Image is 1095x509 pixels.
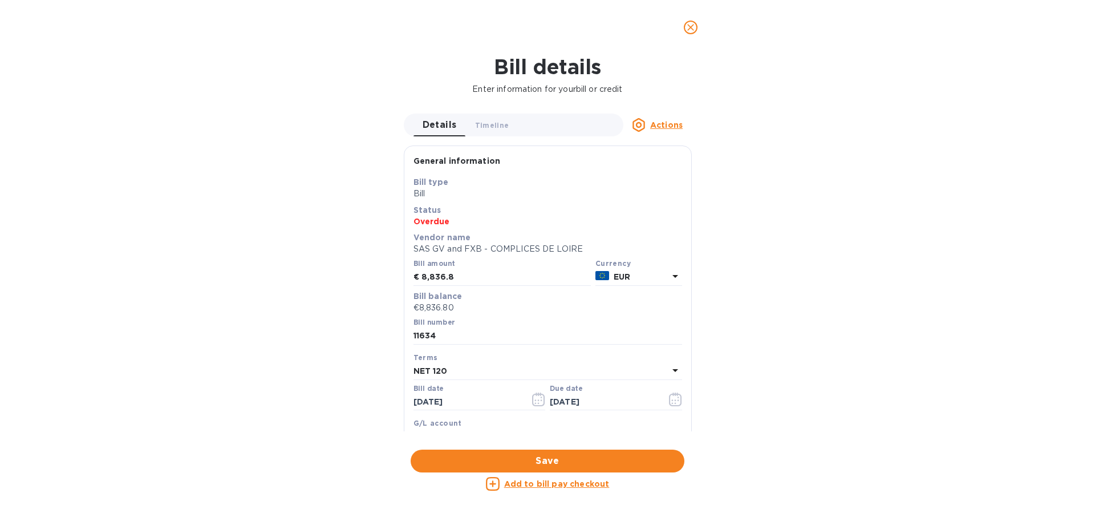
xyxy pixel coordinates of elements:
h1: Bill details [9,55,1086,79]
p: Overdue [413,216,682,227]
p: €8,836.80 [413,302,682,314]
div: € [413,269,421,286]
b: Vendor name [413,233,471,242]
u: Add to bill pay checkout [504,479,610,488]
button: Save [411,450,684,472]
u: Actions [650,120,683,130]
input: Due date [550,394,658,411]
b: Terms [413,353,438,362]
b: Currency [595,259,631,268]
p: Enter information for your bill or credit [9,83,1086,95]
input: Select date [413,394,521,411]
label: Due date [550,385,582,392]
b: Bill balance [413,292,463,301]
label: Bill number [413,319,455,326]
b: NET 120 [413,366,448,375]
b: Status [413,205,441,215]
input: € Enter bill amount [421,269,591,286]
b: EUR [614,272,630,281]
input: Enter bill number [413,328,682,345]
b: G/L account [413,419,462,427]
button: close [677,14,704,41]
span: Save [420,454,675,468]
label: Bill date [413,385,444,392]
b: General information [413,156,501,165]
b: Bill type [413,177,448,187]
p: Select G/L account [413,431,491,443]
p: Bill [413,188,682,200]
span: Timeline [475,119,509,131]
label: Bill amount [413,261,455,268]
span: Details [423,117,457,133]
p: SAS GV and FXB - COMPLICES DE LOIRE [413,243,682,255]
